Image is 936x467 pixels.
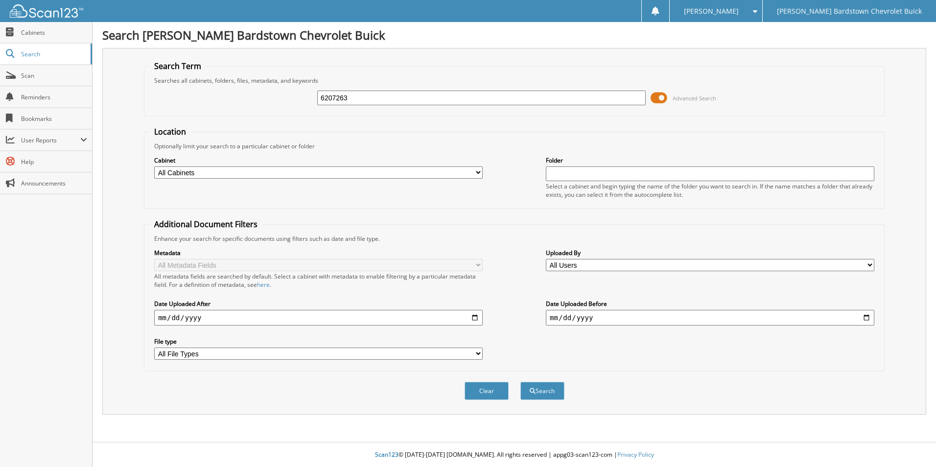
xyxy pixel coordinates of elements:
[21,158,87,166] span: Help
[149,219,262,230] legend: Additional Document Filters
[21,136,80,144] span: User Reports
[149,234,879,243] div: Enhance your search for specific documents using filters such as date and file type.
[93,443,936,467] div: © [DATE]-[DATE] [DOMAIN_NAME]. All rights reserved | appg03-scan123-com |
[546,300,874,308] label: Date Uploaded Before
[102,27,926,43] h1: Search [PERSON_NAME] Bardstown Chevrolet Buick
[21,93,87,101] span: Reminders
[154,249,483,257] label: Metadata
[546,156,874,164] label: Folder
[149,61,206,71] legend: Search Term
[684,8,739,14] span: [PERSON_NAME]
[546,249,874,257] label: Uploaded By
[21,28,87,37] span: Cabinets
[465,382,509,400] button: Clear
[520,382,564,400] button: Search
[617,450,654,459] a: Privacy Policy
[546,310,874,326] input: end
[149,142,879,150] div: Optionally limit your search to a particular cabinet or folder
[546,182,874,199] div: Select a cabinet and begin typing the name of the folder you want to search in. If the name match...
[21,179,87,187] span: Announcements
[21,71,87,80] span: Scan
[257,280,270,289] a: here
[154,156,483,164] label: Cabinet
[154,300,483,308] label: Date Uploaded After
[154,310,483,326] input: start
[149,126,191,137] legend: Location
[21,115,87,123] span: Bookmarks
[673,94,716,102] span: Advanced Search
[375,450,398,459] span: Scan123
[154,337,483,346] label: File type
[149,76,879,85] div: Searches all cabinets, folders, files, metadata, and keywords
[777,8,922,14] span: [PERSON_NAME] Bardstown Chevrolet Buick
[887,420,936,467] iframe: Chat Widget
[154,272,483,289] div: All metadata fields are searched by default. Select a cabinet with metadata to enable filtering b...
[10,4,83,18] img: scan123-logo-white.svg
[21,50,86,58] span: Search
